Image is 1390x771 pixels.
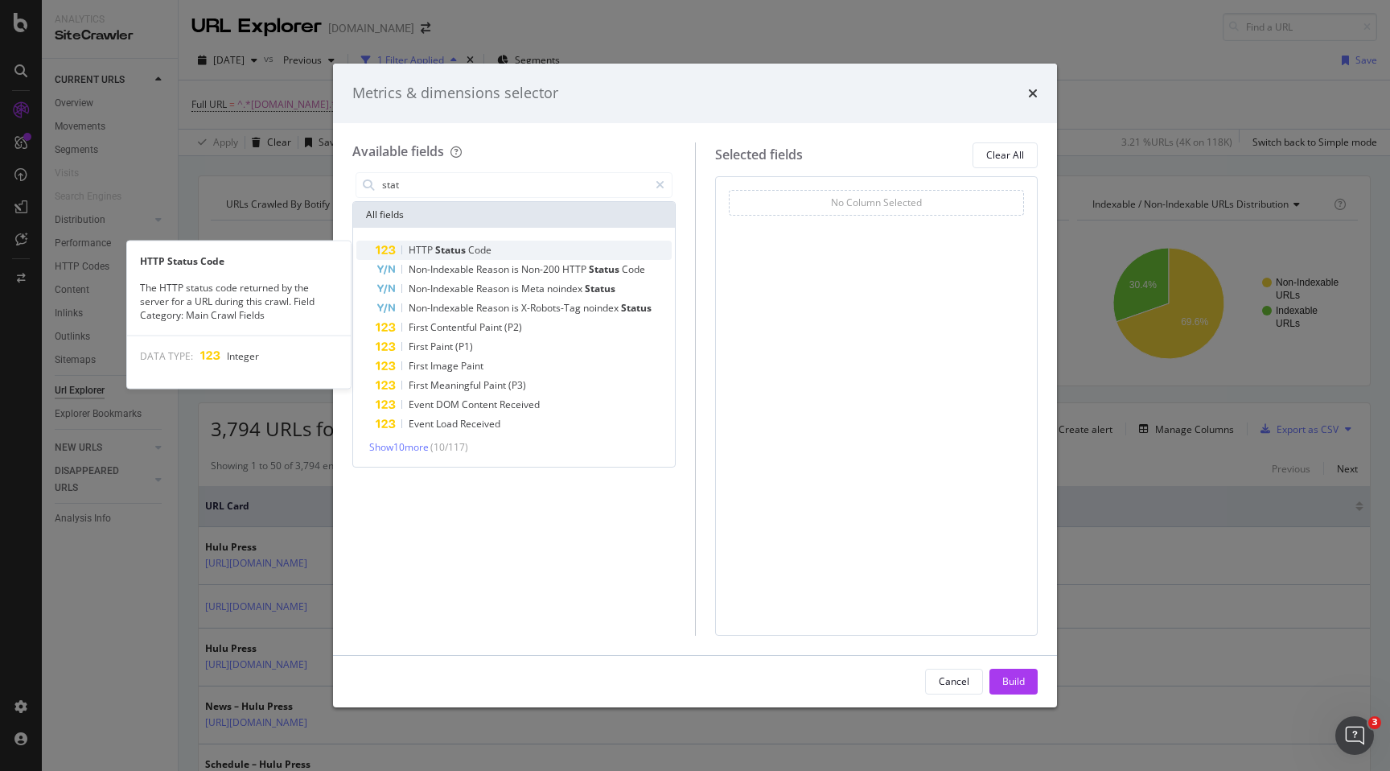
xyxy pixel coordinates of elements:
span: Non-Indexable [409,301,476,315]
span: Status [435,243,468,257]
span: DOM [436,398,462,411]
span: Non-Indexable [409,262,476,276]
span: Paint [461,359,483,373]
div: modal [333,64,1057,707]
span: Code [622,262,645,276]
span: ( 10 / 117 ) [430,440,468,454]
span: 3 [1368,716,1381,729]
span: Status [621,301,652,315]
div: Metrics & dimensions selector [352,83,558,104]
div: Cancel [939,674,969,688]
span: noindex [547,282,585,295]
span: Event [409,417,436,431]
span: Reason [476,262,512,276]
button: Build [989,669,1038,695]
span: First [409,320,430,334]
div: Clear All [986,148,1024,162]
span: Status [585,282,615,295]
span: Received [500,398,540,411]
span: Reason [476,301,512,315]
div: No Column Selected [831,196,922,209]
span: (P3) [508,378,526,392]
span: Non-200 [521,262,562,276]
span: Paint [479,320,504,334]
span: First [409,378,430,392]
div: Selected fields [715,146,803,164]
span: Non-Indexable [409,282,476,295]
button: Clear All [973,142,1038,168]
span: is [512,301,521,315]
span: is [512,282,521,295]
span: Content [462,398,500,411]
span: Paint [483,378,508,392]
span: HTTP [562,262,589,276]
span: First [409,359,430,373]
div: All fields [353,202,675,228]
span: Show 10 more [369,440,429,454]
span: (P1) [455,340,473,353]
div: Available fields [352,142,444,160]
span: HTTP [409,243,435,257]
div: HTTP Status Code [127,254,351,268]
span: Contentful [430,320,479,334]
span: Code [468,243,491,257]
iframe: Intercom live chat [1335,716,1374,755]
button: Cancel [925,669,983,695]
input: Search by field name [380,173,648,197]
span: Reason [476,282,512,295]
span: First [409,340,430,353]
span: Status [589,262,622,276]
span: X-Robots-Tag [521,301,583,315]
span: Load [436,417,460,431]
span: Event [409,398,436,411]
div: The HTTP status code returned by the server for a URL during this crawl. Field Category: Main Cra... [127,281,351,322]
span: Received [460,417,500,431]
span: Paint [430,340,455,353]
span: noindex [583,301,621,315]
span: Meaningful [430,378,483,392]
span: Image [430,359,461,373]
span: is [512,262,521,276]
div: Build [1002,674,1025,688]
span: (P2) [504,320,522,334]
div: times [1028,83,1038,104]
span: Meta [521,282,547,295]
